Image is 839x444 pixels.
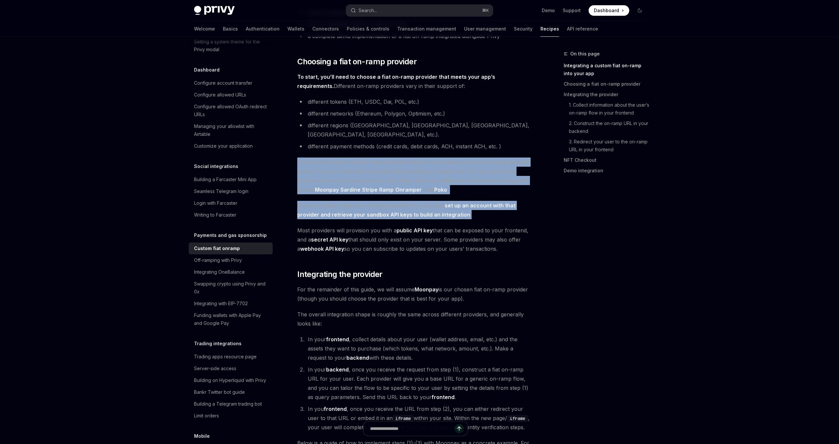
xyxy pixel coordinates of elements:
[311,236,348,243] strong: secret API key
[194,412,219,420] div: Limit orders
[194,231,267,239] h5: Payments and gas sponsorship
[507,415,528,422] code: iframe
[189,374,273,386] a: Building on Hyperliquid with Privy
[297,201,534,219] span: Once you have chosen an on-ramp provider for your app, .
[464,21,506,37] a: User management
[194,300,248,307] div: Integrating with EIP-7702
[194,103,269,118] div: Configure allowed OAuth redirect URLs
[194,268,245,276] div: Integrating OneBalance
[194,244,240,252] div: Custom fiat onramp
[482,8,489,13] span: ⌘ K
[297,269,382,280] span: Integrating the provider
[346,5,493,16] button: Search...⌘K
[397,21,456,37] a: Transaction management
[194,376,266,384] div: Building on Hyperliquid with Privy
[189,140,273,152] a: Customize your application
[326,366,349,373] strong: backend
[194,311,269,327] div: Funding wallets with Apple Pay and Google Pay
[297,285,534,303] span: For the remainder of this guide, we will assume is our chosen fiat on-ramp provider (though you s...
[434,186,447,193] a: Poko
[306,365,534,402] li: In your , once you receive the request from step (1), construct a fiat on-ramp URL for your user....
[563,7,581,14] a: Support
[315,186,339,193] a: Moonpay
[223,21,238,37] a: Basics
[189,398,273,410] a: Building a Telegram trading bot
[297,56,417,67] span: Choosing a fiat on-ramp provider
[189,101,273,120] a: Configure allowed OAuth redirect URLs
[594,7,619,14] span: Dashboard
[359,7,377,14] div: Search...
[194,340,242,348] h5: Trading integrations
[194,199,237,207] div: Login with Farcaster
[194,432,210,440] h5: Mobile
[569,100,650,118] a: 1. Collect information about the user’s on-ramp flow in your frontend
[194,122,269,138] div: Managing your allowlist with Airtable
[297,74,495,89] strong: To start, you’ll need to choose a fiat on-ramp provider that meets your app’s requirements.
[569,118,650,137] a: 2. Construct the on-ramp URL in your backend
[564,89,650,100] a: Integrating the provider
[634,5,645,16] button: Toggle dark mode
[379,186,394,193] a: Ramp
[194,79,252,87] div: Configure account transfer
[194,91,246,99] div: Configure allowed URLs
[246,21,280,37] a: Authentication
[297,158,534,194] span: You should choose a fiat on-ramp provider based on your needs across the categories listed above....
[362,186,378,193] a: Stripe
[564,155,650,165] a: NFT Checkout
[300,245,344,252] strong: webhook API key
[194,6,235,15] img: dark logo
[189,298,273,309] a: Integrating with EIP-7702
[194,66,220,74] h5: Dashboard
[297,142,534,151] li: different payment methods (credit cards, debit cards, ACH, instant ACH, etc. )
[564,79,650,89] a: Choosing a fiat on-ramp provider
[194,365,236,372] div: Server-side access
[189,410,273,422] a: Limit orders
[397,227,433,234] strong: public API key
[189,363,273,374] a: Server-side access
[189,386,273,398] a: Bankr Twitter bot guide
[194,353,257,361] div: Trading apps resource page
[189,89,273,101] a: Configure allowed URLs
[326,336,349,343] strong: frontend
[415,286,439,293] strong: Moonpay
[570,50,600,58] span: On this page
[569,137,650,155] a: 3. Redirect your user to the on-ramp URL in your frontend
[189,351,273,363] a: Trading apps resource page
[194,162,238,170] h5: Social integrations
[324,406,347,412] strong: frontend
[455,424,464,433] button: Send message
[432,394,455,400] strong: frontend
[341,186,361,193] a: Sardine
[297,109,534,118] li: different networks (Ethereum, Polygon, Optimism, etc.)
[297,97,534,106] li: different tokens (ETH, USDC, Dai, POL, etc.)
[542,7,555,14] a: Demo
[189,197,273,209] a: Login with Farcaster
[297,226,534,253] span: Most providers will provision you with a that can be exposed to your frontend, and a that should ...
[589,5,629,16] a: Dashboard
[189,174,273,185] a: Building a Farcaster Mini App
[306,335,534,362] li: In your , collect details about your user (wallet address, email, etc.) and the assets they want ...
[194,187,248,195] div: Seamless Telegram login
[395,186,422,193] a: Onramper
[194,256,242,264] div: Off-ramping with Privy
[564,60,650,79] a: Integrating a custom fiat on-ramp into your app
[393,415,414,422] code: iframe
[567,21,598,37] a: API reference
[189,185,273,197] a: Seamless Telegram login
[540,21,559,37] a: Recipes
[297,310,534,328] span: The overall integration shape is roughly the same across different providers, and generally looks...
[194,400,262,408] div: Building a Telegram trading bot
[189,209,273,221] a: Writing to Farcaster
[514,21,533,37] a: Security
[297,72,534,91] span: Different on-ramp providers vary in their support of:
[306,404,534,432] li: In you , once you receive the URL from step (2), you can either redirect your user to that URL or...
[189,266,273,278] a: Integrating OneBalance
[194,388,245,396] div: Bankr Twitter bot guide
[194,280,269,296] div: Swapping crypto using Privy and 0x
[189,254,273,266] a: Off-ramping with Privy
[194,211,236,219] div: Writing to Farcaster
[194,142,253,150] div: Customize your application
[189,243,273,254] a: Custom fiat onramp
[287,21,304,37] a: Wallets
[312,21,339,37] a: Connectors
